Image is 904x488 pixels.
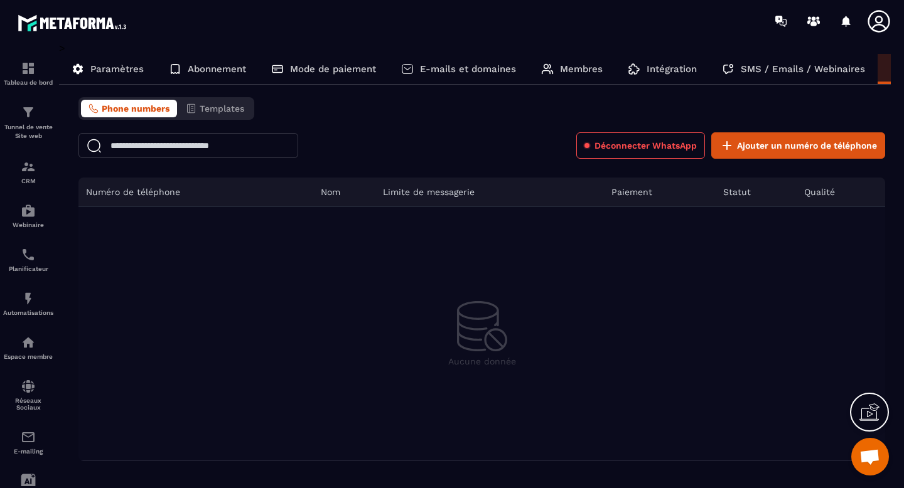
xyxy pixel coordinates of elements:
[851,438,889,475] div: Ouvrir le chat
[200,103,244,114] span: Templates
[81,100,177,117] button: Phone numbers
[3,51,53,95] a: formationformationTableau de bord
[3,397,53,411] p: Réseaux Sociaux
[313,178,375,207] th: Nom
[560,63,603,75] p: Membres
[420,63,516,75] p: E-mails et domaines
[3,420,53,464] a: emailemailE-mailing
[3,123,53,141] p: Tunnel de vente Site web
[102,103,169,114] span: Phone numbers
[3,194,53,238] a: automationsautomationsWebinaire
[21,247,36,262] img: scheduler
[3,448,53,455] p: E-mailing
[78,178,313,207] th: Numéro de téléphone
[3,221,53,228] p: Webinaire
[21,291,36,306] img: automations
[741,63,865,75] p: SMS / Emails / Webinaires
[21,159,36,174] img: formation
[21,203,36,218] img: automations
[21,105,36,120] img: formation
[3,326,53,369] a: automationsautomationsEspace membre
[3,95,53,150] a: formationformationTunnel de vente Site web
[3,309,53,316] p: Automatisations
[21,379,36,394] img: social-network
[797,178,885,207] th: Qualité
[3,79,53,86] p: Tableau de bord
[188,63,246,75] p: Abonnement
[90,63,144,75] p: Paramètres
[576,132,705,159] button: Déconnecter WhatsApp
[3,369,53,420] a: social-networksocial-networkRéseaux Sociaux
[3,265,53,272] p: Planificateur
[3,353,53,360] p: Espace membre
[3,282,53,326] a: automationsautomationsAutomatisations
[647,63,697,75] p: Intégration
[18,11,131,34] img: logo
[3,150,53,194] a: formationformationCRM
[21,430,36,445] img: email
[595,139,697,152] span: Déconnecter WhatsApp
[737,139,877,152] span: Ajouter un numéro de téléphone
[59,42,891,461] div: >
[604,178,716,207] th: Paiement
[290,63,376,75] p: Mode de paiement
[21,335,36,350] img: automations
[448,356,516,366] p: Aucune donnée
[3,178,53,184] p: CRM
[716,178,797,207] th: Statut
[3,238,53,282] a: schedulerschedulerPlanificateur
[711,132,885,159] button: Ajouter un numéro de téléphone
[21,61,36,76] img: formation
[178,100,252,117] button: Templates
[375,178,605,207] th: Limite de messagerie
